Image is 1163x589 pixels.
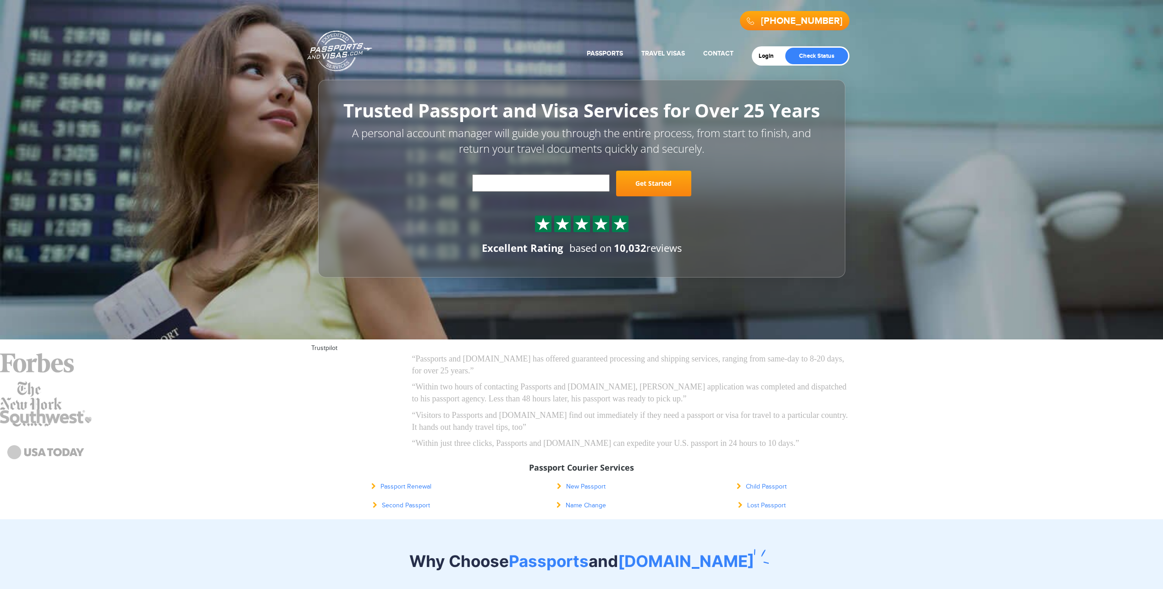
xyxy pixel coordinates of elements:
[412,410,852,433] p: “Visitors to Passports and [DOMAIN_NAME] find out immediately if they need a passport or visa for...
[641,50,685,57] a: Travel Visas
[373,502,430,509] a: Second Passport
[412,353,852,377] p: “Passports and [DOMAIN_NAME] has offered guaranteed processing and shipping services, ranging fro...
[703,50,733,57] a: Contact
[412,438,852,450] p: “Within just three clicks, Passports and [DOMAIN_NAME] can expedite your U.S. passport in 24 hour...
[556,217,569,231] img: Sprite St
[557,483,606,490] a: New Passport
[613,217,627,231] img: Sprite St
[614,241,646,255] strong: 10,032
[557,502,606,509] a: Name Change
[412,381,852,405] p: “Within two hours of contacting Passports and [DOMAIN_NAME], [PERSON_NAME] application was comple...
[339,125,825,157] p: A personal account manager will guide you through the entire process, from start to finish, and r...
[314,551,850,571] h2: Why Choose and
[737,483,787,490] a: Child Passport
[759,52,780,60] a: Login
[536,217,550,231] img: Sprite St
[318,463,845,472] h3: Passport Courier Services
[761,16,843,27] a: [PHONE_NUMBER]
[618,551,754,571] span: [DOMAIN_NAME]
[587,50,623,57] a: Passports
[311,345,337,352] a: Trustpilot
[575,217,589,231] img: Sprite St
[482,241,563,255] div: Excellent Rating
[594,217,608,231] img: Sprite St
[738,502,786,509] a: Lost Passport
[569,241,612,255] span: based on
[339,100,825,121] h1: Trusted Passport and Visa Services for Over 25 Years
[785,48,848,64] a: Check Status
[307,30,372,72] a: Passports & [DOMAIN_NAME]
[509,551,589,571] span: Passports
[371,483,431,490] a: Passport Renewal
[614,241,682,255] span: reviews
[616,171,691,196] a: Get Started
